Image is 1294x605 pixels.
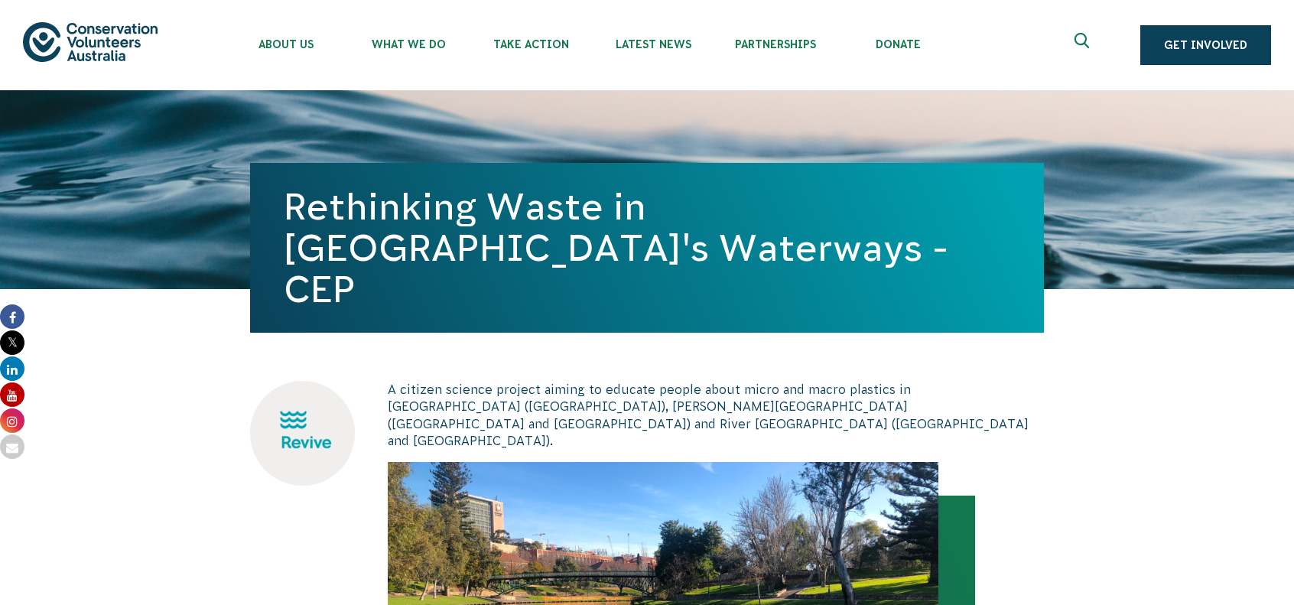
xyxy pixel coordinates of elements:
span: Take Action [470,38,592,50]
button: Expand search box Close search box [1065,27,1102,63]
span: Donate [837,38,959,50]
span: Latest News [592,38,714,50]
span: What We Do [347,38,470,50]
p: A citizen science project aiming to educate people about micro and macro plastics in [GEOGRAPHIC_... [388,381,1044,450]
h1: Rethinking Waste in [GEOGRAPHIC_DATA]'s Waterways - CEP [284,186,1010,310]
span: About Us [225,38,347,50]
img: Revive [250,381,355,486]
span: Partnerships [714,38,837,50]
span: Expand search box [1075,33,1094,57]
img: logo.svg [23,22,158,61]
a: Get Involved [1140,25,1271,65]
